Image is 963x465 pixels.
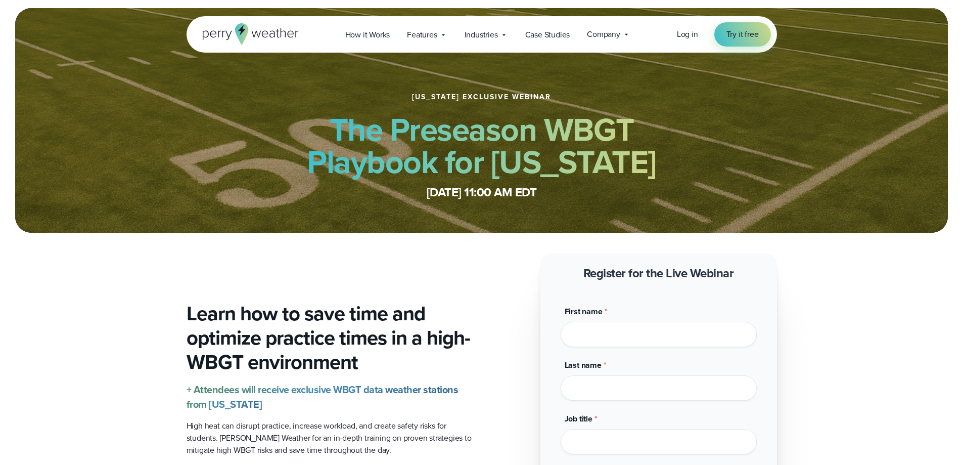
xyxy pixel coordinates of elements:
h1: [US_STATE] Exclusive Webinar [412,93,551,101]
span: Features [407,29,437,41]
a: Log in [677,28,698,40]
span: Job title [565,413,592,425]
strong: The Preseason WBGT Playbook for [US_STATE] [307,106,656,186]
strong: [DATE] 11:00 AM EDT [427,183,537,201]
span: Case Studies [525,29,570,41]
span: First name [565,306,603,317]
strong: Register for the Live Webinar [583,264,734,282]
p: High heat can disrupt practice, increase workload, and create safety risks for students. [PERSON_... [187,420,474,456]
strong: + Attendees will receive exclusive WBGT data weather stations from [US_STATE] [187,382,458,412]
span: Company [587,28,620,40]
span: Industries [465,29,498,41]
span: Last name [565,359,602,371]
span: Try it free [726,28,759,40]
a: How it Works [337,24,399,45]
h3: Learn how to save time and optimize practice times in a high-WBGT environment [187,302,474,374]
span: How it Works [345,29,390,41]
a: Try it free [714,22,771,47]
a: Case Studies [517,24,579,45]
